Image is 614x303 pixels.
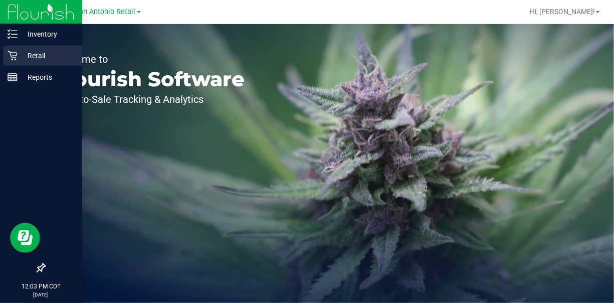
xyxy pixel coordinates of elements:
iframe: Resource center [10,223,40,253]
p: Seed-to-Sale Tracking & Analytics [54,94,245,104]
p: Retail [18,50,78,62]
inline-svg: Inventory [8,29,18,39]
p: [DATE] [5,291,78,298]
span: TX San Antonio Retail [64,8,136,16]
inline-svg: Reports [8,72,18,82]
p: 12:03 PM CDT [5,282,78,291]
p: Flourish Software [54,69,245,89]
span: Hi, [PERSON_NAME]! [530,8,595,16]
p: Inventory [18,28,78,40]
p: Welcome to [54,54,245,64]
p: Reports [18,71,78,83]
inline-svg: Retail [8,51,18,61]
